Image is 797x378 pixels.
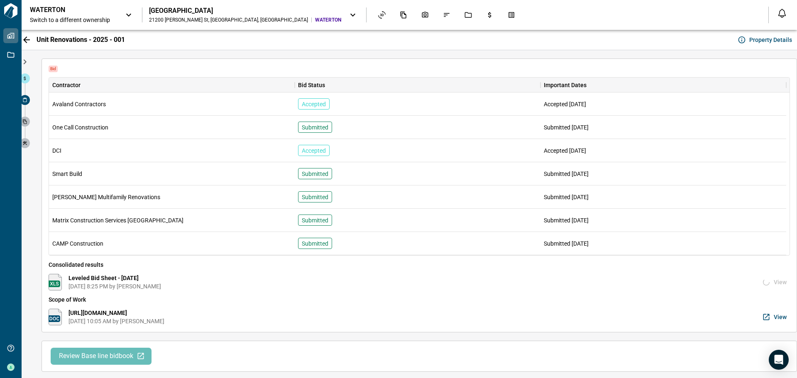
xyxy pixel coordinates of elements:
button: Property Details [736,33,795,46]
div: Accepted [298,145,330,156]
div: Documents [395,8,412,22]
span: Accepted [DATE] [544,101,586,107]
span: [DATE] 10:05 AM by [PERSON_NAME] [68,317,164,325]
span: [PERSON_NAME] Multifamily Renovations [52,193,160,201]
div: Submitted [298,122,332,133]
span: DCI [52,146,61,155]
div: Jobs [460,8,477,22]
span: Bid [49,66,58,72]
button: View [760,309,790,325]
span: Submitted [DATE] [544,217,589,224]
div: Budgets [481,8,499,22]
span: [DATE] 8:25 PM by [PERSON_NAME] [68,282,161,290]
div: Bid Status [298,78,325,93]
div: Important Dates [544,78,587,93]
span: Leveled Bid Sheet - [DATE] [68,274,161,282]
div: Submitted [298,215,332,226]
span: View [774,313,787,321]
div: Issues & Info [438,8,455,22]
div: Asset View [373,8,391,22]
span: Smart Build [52,170,82,178]
span: Submitted [DATE] [544,240,589,247]
div: Submitted [298,191,332,202]
div: Submitted [298,238,332,249]
span: CAMP Construction [52,239,103,248]
span: Scope of Work [49,295,790,304]
span: Property Details [749,36,792,44]
span: WATERTON [315,17,341,23]
img: https://docs.google.com/document/d/1oBRkmsP223Bf8YEM--maRicM33Xqw_7R [49,309,62,325]
span: Submitted [DATE] [544,171,589,177]
button: Review Base line bidbook [51,348,152,365]
span: Matrix Construction Services [GEOGRAPHIC_DATA] [52,216,183,224]
p: WATERTON [30,6,105,14]
span: Submitted [DATE] [544,194,589,200]
span: Unit Renovations - 2025 - 001 [37,36,125,44]
div: Submitted [298,168,332,179]
div: Bid Status [295,78,540,93]
div: Contractor [52,78,81,93]
span: Review Base line bidbook [59,352,133,361]
div: 21200 [PERSON_NAME] St , [GEOGRAPHIC_DATA] , [GEOGRAPHIC_DATA] [149,17,308,23]
span: Avaland Contractors [52,100,106,108]
span: Consolidated results [49,261,790,269]
span: Submitted [DATE] [544,124,589,131]
span: Accepted [DATE] [544,147,586,154]
div: Takeoff Center [503,8,520,22]
div: Important Dates [540,78,786,93]
span: Switch to a different ownership [30,16,117,24]
span: [URL][DOMAIN_NAME] [68,309,164,317]
span: One Call Construction [52,123,108,132]
div: Contractor [49,78,295,93]
div: [GEOGRAPHIC_DATA] [149,7,341,15]
div: Accepted [298,98,330,110]
img: https://docs.google.com/spreadsheets/d/1fjQ3DcYOiPkiDqRcuYuqajLQEaiQk4DtKs0snAxIoRQ [49,274,62,290]
div: Open Intercom Messenger [769,350,789,370]
button: Open notification feed [775,7,789,20]
div: Photos [416,8,434,22]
